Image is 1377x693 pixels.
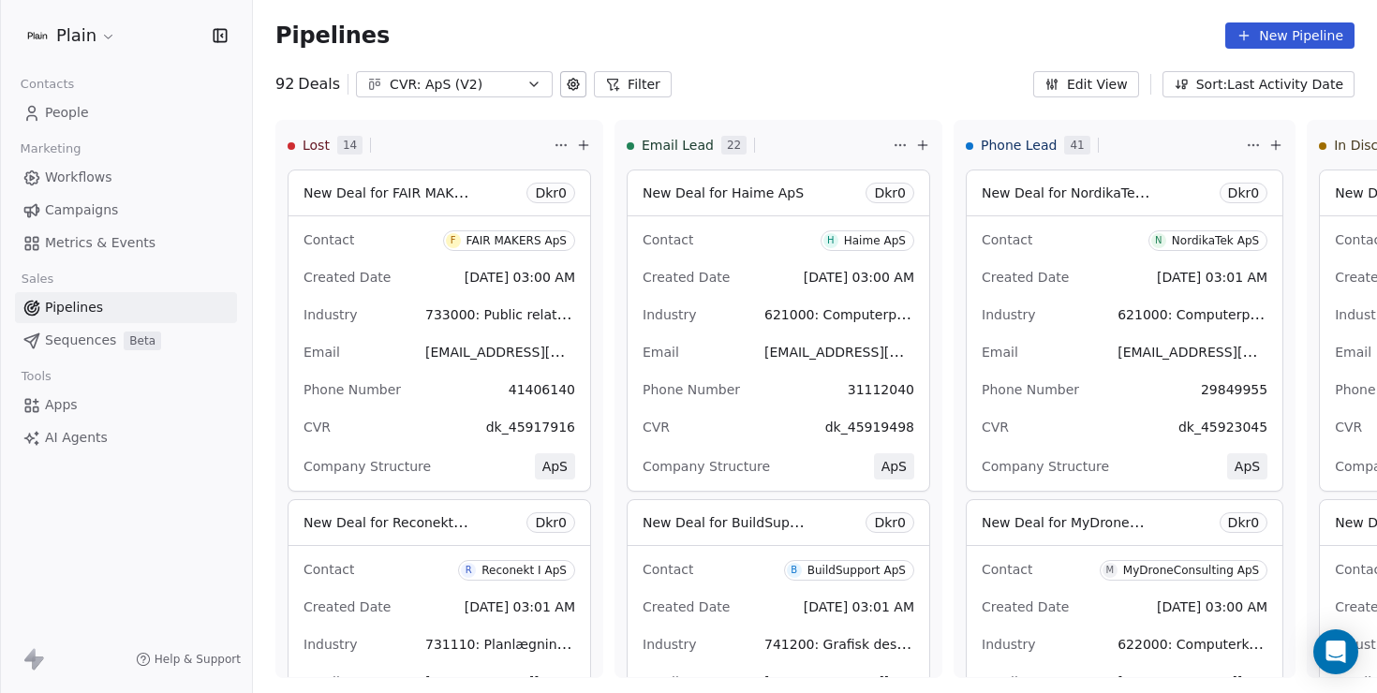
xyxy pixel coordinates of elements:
[304,459,431,474] span: Company Structure
[275,22,390,49] span: Pipelines
[1178,420,1267,435] span: dk_45923045
[721,136,747,155] span: 22
[1118,343,1347,361] span: [EMAIL_ADDRESS][DOMAIN_NAME]
[643,345,679,360] span: Email
[982,345,1018,360] span: Email
[45,395,78,415] span: Apps
[15,195,237,226] a: Campaigns
[1155,233,1162,248] div: N
[45,200,118,220] span: Campaigns
[304,382,401,397] span: Phone Number
[982,599,1069,614] span: Created Date
[298,73,340,96] span: Deals
[643,674,679,689] span: Email
[966,121,1242,170] div: Phone Lead41
[1162,71,1355,97] button: Sort: Last Activity Date
[56,23,96,48] span: Plain
[1225,22,1355,49] button: New Pipeline
[643,307,697,322] span: Industry
[13,362,59,391] span: Tools
[542,459,568,474] span: ApS
[643,459,770,474] span: Company Structure
[288,121,550,170] div: Lost14
[45,103,89,123] span: People
[982,562,1032,577] span: Contact
[807,564,906,577] div: BuildSupport ApS
[509,382,575,397] span: 41406140
[535,184,567,202] span: Dkr 0
[848,382,914,397] span: 31112040
[304,599,391,614] span: Created Date
[881,459,907,474] span: ApS
[594,71,672,97] button: Filter
[1118,305,1344,323] span: 621000: Computerprogrammering
[45,331,116,350] span: Sequences
[764,343,994,361] span: [EMAIL_ADDRESS][DOMAIN_NAME]
[804,599,914,614] span: [DATE] 03:01 AM
[124,332,161,350] span: Beta
[1235,459,1260,474] span: ApS
[304,674,340,689] span: Email
[304,513,491,531] span: New Deal for Reconekt I ApS
[1335,420,1362,435] span: CVR
[12,70,82,98] span: Contacts
[764,635,1086,653] span: 741200: Grafisk design og visuel kommunikation
[643,232,693,247] span: Contact
[15,422,237,453] a: AI Agents
[465,599,575,614] span: [DATE] 03:01 AM
[764,305,991,323] span: 621000: Computerprogrammering
[982,513,1229,531] span: New Deal for MyDroneConsulting ApS
[425,635,782,653] span: 731110: Planlægning og design af reklamekampagner
[425,305,710,323] span: 733000: Public relations og kommunikation
[874,184,906,202] span: Dkr 0
[466,563,472,578] div: R
[451,233,456,248] div: F
[1123,564,1259,577] div: MyDroneConsulting ApS
[337,136,363,155] span: 14
[827,233,835,248] div: H
[825,420,914,435] span: dk_45919498
[982,382,1079,397] span: Phone Number
[874,513,906,532] span: Dkr 0
[45,168,112,187] span: Workflows
[45,298,103,317] span: Pipelines
[275,73,340,96] div: 92
[466,234,567,247] div: FAIR MAKERS ApS
[304,637,358,652] span: Industry
[791,563,797,578] div: B
[304,345,340,360] span: Email
[45,428,108,448] span: AI Agents
[12,135,89,163] span: Marketing
[643,420,670,435] span: CVR
[155,652,241,667] span: Help & Support
[1105,563,1114,578] div: M
[13,265,62,293] span: Sales
[643,562,693,577] span: Contact
[425,343,655,361] span: [EMAIL_ADDRESS][DOMAIN_NAME]
[627,170,930,492] div: New Deal for Haime ApSDkr0ContactHHaime ApSCreated Date[DATE] 03:00 AMIndustry621000: Computerpro...
[804,270,914,285] span: [DATE] 03:00 AM
[465,270,575,285] span: [DATE] 03:00 AM
[982,420,1009,435] span: CVR
[45,233,155,253] span: Metrics & Events
[982,637,1036,652] span: Industry
[982,270,1069,285] span: Created Date
[1201,382,1267,397] span: 29849955
[1313,629,1358,674] div: Open Intercom Messenger
[390,75,519,95] div: CVR: ApS (V2)
[481,564,567,577] div: Reconekt I ApS
[304,562,354,577] span: Contact
[26,24,49,47] img: Plain-Logo-Tile.png
[627,121,889,170] div: Email Lead22
[15,97,237,128] a: People
[643,185,804,200] span: New Deal for Haime ApS
[1172,234,1259,247] div: NordikaTek ApS
[1064,136,1089,155] span: 41
[15,390,237,420] a: Apps
[303,136,330,155] span: Lost
[535,513,567,532] span: Dkr 0
[304,307,358,322] span: Industry
[642,136,714,155] span: Email Lead
[288,170,591,492] div: New Deal for FAIR MAKERS ApSDkr0ContactFFAIR MAKERS ApSCreated Date[DATE] 03:00 AMIndustry733000:...
[486,420,575,435] span: dk_45917916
